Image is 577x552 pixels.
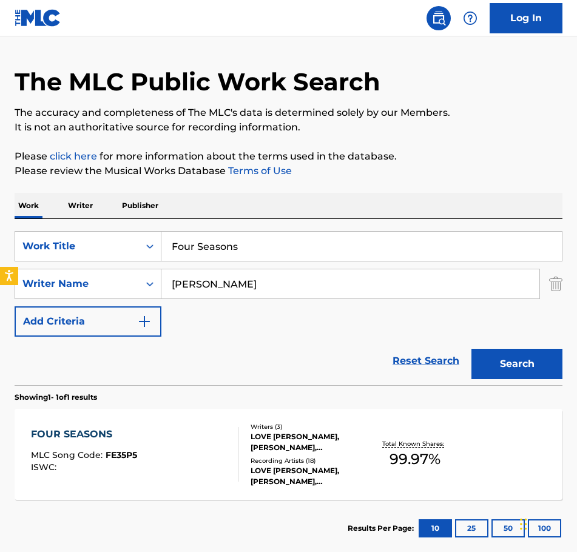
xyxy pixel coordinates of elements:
p: Writer [64,193,96,218]
div: Writer Name [22,277,132,291]
button: Add Criteria [15,306,161,337]
form: Search Form [15,231,562,385]
button: 50 [491,519,525,537]
span: FE35P5 [106,449,137,460]
p: Total Known Shares: [382,439,447,448]
a: FOUR SEASONSMLC Song Code:FE35P5ISWC:Writers (3)LOVE [PERSON_NAME], [PERSON_NAME], [PERSON_NAME]R... [15,409,562,500]
p: Please for more information about the terms used in the database. [15,149,562,164]
a: Reset Search [386,348,465,374]
p: Publisher [118,193,162,218]
div: Writers ( 3 ) [251,422,369,431]
p: Results Per Page: [348,523,417,534]
div: LOVE [PERSON_NAME], [PERSON_NAME], [PERSON_NAME], [PERSON_NAME], [PERSON_NAME], [PERSON_NAME], [P... [251,465,369,487]
img: Delete Criterion [549,269,562,299]
a: Terms of Use [226,165,292,177]
iframe: Chat Widget [516,494,577,552]
button: Search [471,349,562,379]
div: Work Title [22,239,132,254]
img: MLC Logo [15,9,61,27]
button: 10 [419,519,452,537]
img: help [463,11,477,25]
div: LOVE [PERSON_NAME], [PERSON_NAME], [PERSON_NAME] [251,431,369,453]
p: It is not an authoritative source for recording information. [15,120,562,135]
span: ISWC : [31,462,59,473]
span: 99.97 % [390,448,440,470]
img: search [431,11,446,25]
a: click here [50,150,97,162]
button: 25 [455,519,488,537]
div: Help [458,6,482,30]
span: MLC Song Code : [31,449,106,460]
div: Recording Artists ( 18 ) [251,456,369,465]
div: Drag [520,506,527,542]
img: 9d2ae6d4665cec9f34b9.svg [137,314,152,329]
a: Log In [490,3,562,33]
div: FOUR SEASONS [31,427,137,442]
a: Public Search [427,6,451,30]
p: Work [15,193,42,218]
p: The accuracy and completeness of The MLC's data is determined solely by our Members. [15,106,562,120]
h1: The MLC Public Work Search [15,67,380,97]
p: Showing 1 - 1 of 1 results [15,392,97,403]
p: Please review the Musical Works Database [15,164,562,178]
